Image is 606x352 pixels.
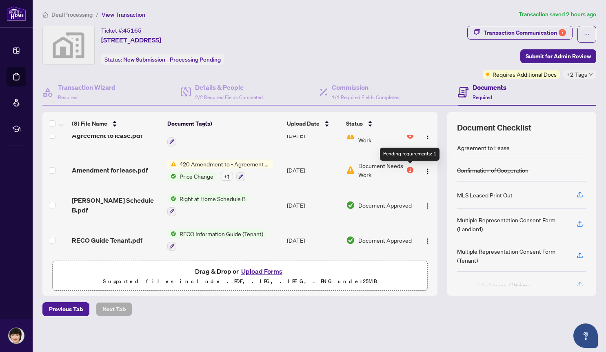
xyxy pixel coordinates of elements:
[58,94,78,100] span: Required
[566,70,587,79] span: +2 Tags
[195,94,263,100] span: 2/2 Required Fields Completed
[176,229,266,238] span: RECO Information Guide (Tenant)
[72,235,142,245] span: RECO Guide Tenant.pdf
[332,94,400,100] span: 1/1 Required Fields Completed
[346,236,355,245] img: Document Status
[358,201,412,210] span: Document Approved
[42,302,89,316] button: Previous Tab
[123,56,221,63] span: New Submission - Processing Pending
[167,194,176,203] img: Status Icon
[346,166,355,175] img: Document Status
[176,194,249,203] span: Right at Home Schedule B
[96,302,132,316] button: Next Tab
[332,82,400,92] h4: Commission
[559,29,566,36] div: 7
[473,94,492,100] span: Required
[519,10,596,19] article: Transaction saved 2 hours ago
[457,122,531,133] span: Document Checklist
[72,119,107,128] span: (8) File Name
[49,303,83,316] span: Previous Tab
[358,161,405,179] span: Document Needs Work
[421,164,434,177] button: Logo
[7,6,26,21] img: logo
[176,172,217,181] span: Price Change
[195,266,285,277] span: Drag & Drop or
[58,82,115,92] h4: Transaction Wizard
[53,261,427,291] span: Drag & Drop orUpload FormsSupported files include .PDF, .JPG, .JPEG, .PNG under25MB
[102,11,145,18] span: View Transaction
[284,118,343,153] td: [DATE]
[484,26,566,39] div: Transaction Communication
[407,132,413,139] div: 1
[195,82,263,92] h4: Details & People
[69,112,164,135] th: (8) File Name
[584,31,590,37] span: ellipsis
[287,119,320,128] span: Upload Date
[72,131,142,140] span: Agreement to lease.pdf
[424,203,431,209] img: Logo
[343,112,417,135] th: Status
[421,234,434,247] button: Logo
[380,148,440,161] div: Pending requirements: 1
[167,159,273,182] button: Status Icon420 Amendment to - Agreement to Lease - ResidentialStatus IconPrice Change+1
[457,247,567,265] div: Multiple Representation Consent Form (Tenant)
[457,190,513,199] div: MLS Leased Print Out
[167,159,176,168] img: Status Icon
[164,112,284,135] th: Document Tag(s)
[589,73,593,77] span: down
[424,133,431,139] img: Logo
[457,143,510,152] div: Agreement to Lease
[72,195,161,215] span: [PERSON_NAME] Schedule B.pdf
[176,159,273,168] span: 420 Amendment to - Agreement to Lease - Residential
[167,124,235,146] button: Status IconAgreement to Lease
[346,201,355,210] img: Document Status
[457,215,567,233] div: Multiple Representation Consent Form (Landlord)
[520,49,596,63] button: Submit for Admin Review
[96,10,98,19] li: /
[467,26,573,40] button: Transaction Communication7
[58,277,422,286] p: Supported files include .PDF, .JPG, .JPEG, .PNG under 25 MB
[72,165,148,175] span: Amendment for lease.pdf
[167,229,176,238] img: Status Icon
[346,119,363,128] span: Status
[358,126,405,144] span: Document Needs Work
[284,188,343,223] td: [DATE]
[123,27,142,34] span: 45165
[526,50,591,63] span: Submit for Admin Review
[51,11,93,18] span: Deal Processing
[424,168,431,175] img: Logo
[284,153,343,188] td: [DATE]
[239,266,285,277] button: Upload Forms
[42,12,48,18] span: home
[421,129,434,142] button: Logo
[421,199,434,212] button: Logo
[167,229,266,251] button: Status IconRECO Information Guide (Tenant)
[101,35,161,45] span: [STREET_ADDRESS]
[358,236,412,245] span: Document Approved
[220,172,233,181] div: + 1
[457,166,528,175] div: Confirmation of Cooperation
[346,131,355,140] img: Document Status
[101,26,142,35] div: Ticket #:
[167,172,176,181] img: Status Icon
[43,26,94,64] img: svg%3e
[101,54,224,65] div: Status:
[167,194,249,216] button: Status IconRight at Home Schedule B
[407,167,413,173] div: 1
[284,223,343,258] td: [DATE]
[424,238,431,244] img: Logo
[473,82,506,92] h4: Documents
[284,112,343,135] th: Upload Date
[573,323,598,348] button: Open asap
[493,70,557,79] span: Requires Additional Docs
[9,328,24,343] img: Profile Icon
